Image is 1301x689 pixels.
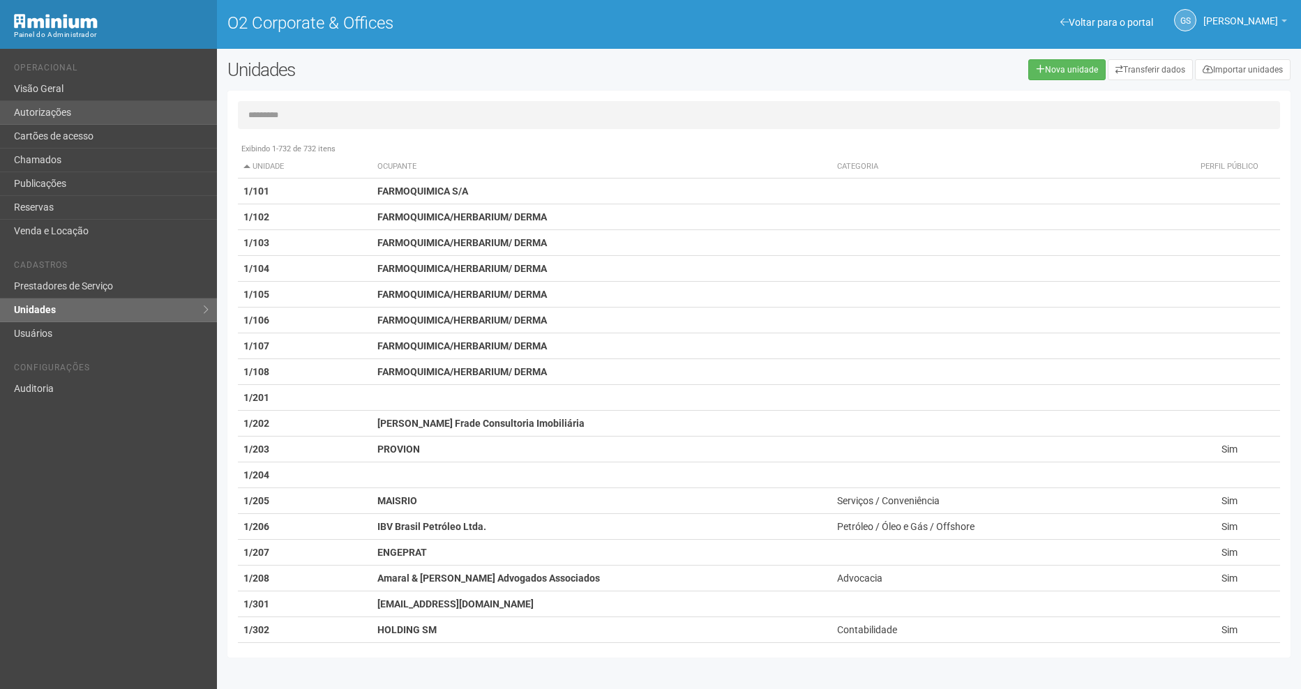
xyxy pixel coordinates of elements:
strong: 1/106 [243,315,269,326]
strong: ENGEPRAT [377,547,427,558]
span: Sim [1221,573,1238,584]
div: Painel do Administrador [14,29,206,41]
h2: Unidades [227,59,659,80]
strong: 1/208 [243,573,269,584]
strong: 1/301 [243,598,269,609]
strong: MAISRIO [377,495,417,506]
strong: 1/104 [243,263,269,274]
strong: 1/205 [243,495,269,506]
th: Unidade: activate to sort column descending [238,156,372,179]
a: GS [1174,9,1196,31]
span: Sim [1221,547,1238,558]
a: Voltar para o portal [1060,17,1153,28]
strong: FARMOQUIMICA/HERBARIUM/ DERMA [377,263,547,274]
strong: [PERSON_NAME] Frade Consultoria Imobiliária [377,418,585,429]
strong: [EMAIL_ADDRESS][DOMAIN_NAME] [377,598,534,609]
strong: HOLDING SM [377,624,437,635]
strong: 1/202 [243,418,269,429]
strong: 1/108 [243,366,269,377]
strong: IBV Brasil Petróleo Ltda. [377,521,486,532]
td: Advocacia [832,566,1179,591]
span: Sim [1221,624,1238,635]
strong: 1/207 [243,547,269,558]
strong: 1/105 [243,289,269,300]
td: Contabilidade [832,617,1179,643]
strong: 1/201 [243,392,269,403]
strong: Amaral & [PERSON_NAME] Advogados Associados [377,573,600,584]
strong: 1/103 [243,237,269,248]
strong: FARMOQUIMICA/HERBARIUM/ DERMA [377,315,547,326]
strong: FARMOQUIMICA/HERBARIUM/ DERMA [377,340,547,351]
li: Configurações [14,363,206,377]
strong: 1/203 [243,444,269,455]
strong: PROVION [377,444,420,455]
a: Nova unidade [1028,59,1106,80]
li: Operacional [14,63,206,77]
span: Sim [1221,495,1238,506]
td: Administração / Imobiliária [832,643,1179,669]
strong: FARMOQUIMICA/HERBARIUM/ DERMA [377,211,547,222]
li: Cadastros [14,260,206,275]
th: Ocupante: activate to sort column ascending [372,156,832,179]
a: Transferir dados [1108,59,1193,80]
strong: FARMOQUIMICA/HERBARIUM/ DERMA [377,366,547,377]
strong: FARMOQUIMICA S/A [377,185,468,197]
strong: 1/101 [243,185,269,197]
strong: 1/302 [243,624,269,635]
td: Serviços / Conveniência [832,488,1179,514]
td: Petróleo / Óleo e Gás / Offshore [832,514,1179,540]
strong: 1/102 [243,211,269,222]
span: Sim [1221,521,1238,532]
strong: FARMOQUIMICA/HERBARIUM/ DERMA [377,289,547,300]
th: Perfil público: activate to sort column ascending [1180,156,1280,179]
strong: 1/107 [243,340,269,351]
th: Categoria: activate to sort column ascending [832,156,1179,179]
a: Importar unidades [1195,59,1291,80]
span: Sim [1221,444,1238,455]
strong: 1/206 [243,521,269,532]
strong: 1/204 [243,469,269,480]
img: Minium [14,14,98,29]
span: Gabriela Souza [1203,2,1278,26]
strong: FARMOQUIMICA/HERBARIUM/ DERMA [377,237,547,248]
h1: O2 Corporate & Offices [227,14,749,32]
div: Exibindo 1-732 de 732 itens [238,143,1280,156]
a: [PERSON_NAME] [1203,17,1287,29]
